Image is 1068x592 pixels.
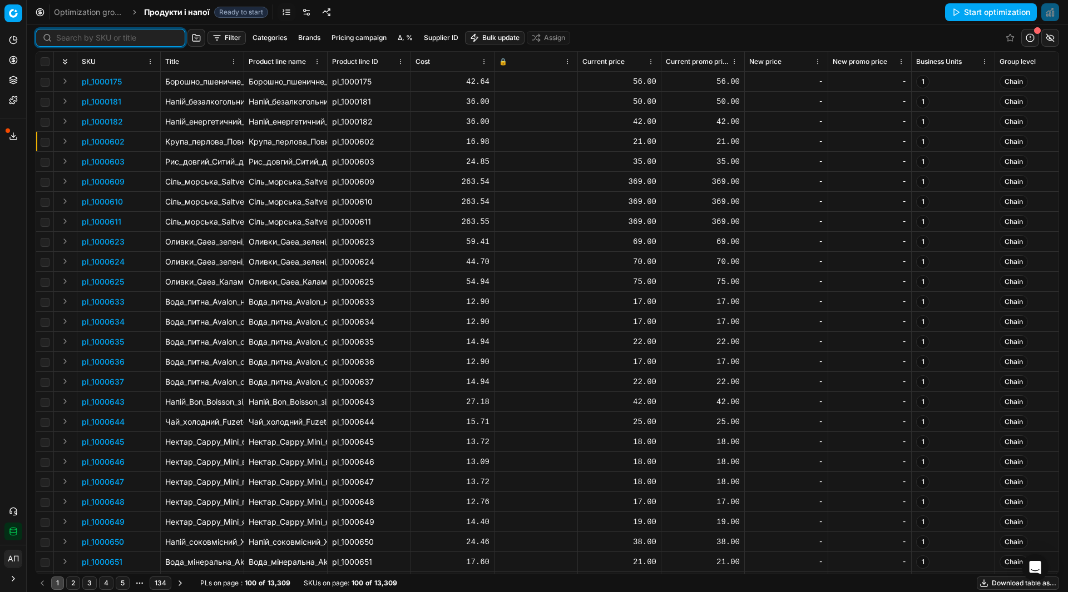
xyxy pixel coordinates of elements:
button: 4 [99,576,113,590]
div: 22.00 [582,376,656,387]
div: - [833,256,907,267]
div: - [749,176,823,187]
button: pl_1000623 [82,236,125,247]
div: pl_1000636 [332,356,406,367]
span: Group level [1000,57,1036,66]
button: pl_1000645 [82,436,124,447]
div: 54.94 [416,276,489,287]
div: Open Intercom Messenger [1022,554,1049,581]
span: Chain [1000,155,1028,168]
button: Expand [58,555,72,568]
p: Сіль_морська_Saltverk_чорна_пластівцями_90_г [165,216,239,227]
div: - [749,196,823,207]
div: - [749,136,823,147]
p: pl_1000646 [82,456,125,467]
button: Expand [58,395,72,408]
button: Expand [58,375,72,388]
button: Expand [58,235,72,248]
div: 70.00 [582,256,656,267]
span: Chain [1000,115,1028,128]
div: Вода_питна_Avalon_сильногазована_1.5_л [249,356,323,367]
div: Напій_енергетичний_Jager_Brewery_Mad_Head_безалкогольний_330_мл_ [249,116,323,127]
button: Expand [58,335,72,348]
p: Вода_питна_Avalon_сильногазована_1.5_л [165,356,239,367]
span: 1 [916,435,929,449]
span: 1 [916,395,929,409]
button: pl_1000633 [82,296,125,307]
button: АП [4,550,22,568]
button: pl_1000650 [82,536,124,548]
div: Сіль_морська_Saltverk_з_ароматом_копченої_берези_90_г [249,176,323,187]
div: 263.55 [416,216,489,227]
span: Chain [1000,435,1028,449]
div: 69.00 [666,236,740,247]
button: pl_1000602 [82,136,125,147]
div: 12.90 [416,356,489,367]
div: 21.00 [582,136,656,147]
div: - [833,176,907,187]
button: pl_1000175 [82,76,122,87]
span: Chain [1000,175,1028,188]
button: pl_1000624 [82,256,125,267]
button: pl_1000610 [82,196,123,207]
button: Assign [527,31,570,44]
div: Чай_холодний_Fuzetea_зелений_лохина_та_лаванда_500_мл [249,416,323,427]
div: 22.00 [582,336,656,347]
div: 16.98 [416,136,489,147]
span: Chain [1000,395,1028,409]
div: pl_1000635 [332,336,406,347]
span: Chain [1000,195,1028,208]
div: - [749,116,823,127]
div: pl_1000610 [332,196,406,207]
p: Вода_питна_Avalon_середньогазована_1.5_л [165,316,239,327]
div: 42.00 [582,396,656,407]
div: Сіль_морська_Saltverk_пластівцями_90_г [249,196,323,207]
span: Product line name [249,57,306,66]
div: - [833,196,907,207]
button: pl_1000649 [82,516,125,528]
div: 369.00 [582,196,656,207]
div: 50.00 [582,96,656,107]
div: 36.00 [416,116,489,127]
button: Expand [58,115,72,128]
span: Chain [1000,375,1028,389]
div: pl_1000643 [332,396,406,407]
div: - [749,216,823,227]
div: - [833,276,907,287]
button: Expand [58,215,72,228]
button: Expand [58,535,72,548]
button: 134 [150,576,171,590]
span: 1 [916,255,929,268]
button: pl_1000182 [82,116,123,127]
div: 59.41 [416,236,489,247]
p: Вода_питна_Avalon_негазована_1.5_л [165,296,239,307]
p: Напій_безалкогольний_Jager_Brewery_Cola_Newton_з_додаванням_натурального_вишневого_соку_330_мл_ [165,96,239,107]
strong: 13,309 [374,579,397,588]
div: 22.00 [666,336,740,347]
div: 36.00 [416,96,489,107]
button: Expand [58,415,72,428]
span: Chain [1000,215,1028,228]
div: pl_1000611 [332,216,406,227]
button: Expand [58,135,72,148]
span: Current promo price [666,57,729,66]
button: pl_1000634 [82,316,125,327]
div: Крупа_перлова_Повна_Чаша_900_г [249,136,323,147]
button: pl_1000637 [82,376,124,387]
div: 25.00 [666,416,740,427]
div: - [833,136,907,147]
div: Борошно_пшеничне_Зерновита_2_кг [249,76,323,87]
div: 12.90 [416,296,489,307]
span: Title [165,57,179,66]
div: 14.94 [416,376,489,387]
span: 🔒 [499,57,507,66]
button: Expand all [58,55,72,68]
button: Expand [58,94,72,108]
p: Оливки_Gaea_Каламата_чорні_65_г [165,276,239,287]
span: 1 [916,115,929,128]
div: Вода_питна_Avalon_середньогазована_2_л [249,336,323,347]
p: Напій_Bon_Boisson_зі_смаком_лайм-м'ята_2_л [165,396,239,407]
